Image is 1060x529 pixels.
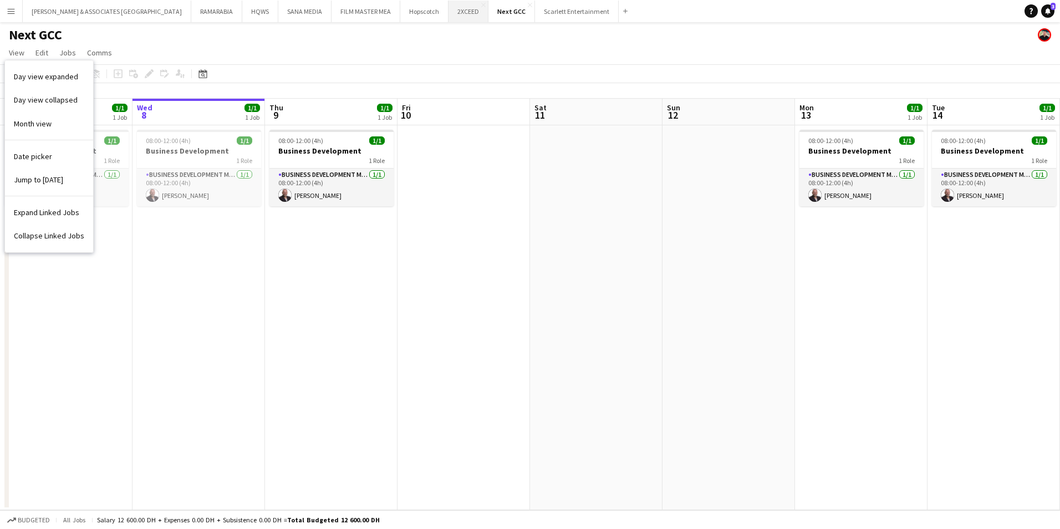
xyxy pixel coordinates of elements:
[5,112,93,135] a: Month view
[191,1,242,22] button: RAMARABIA
[667,103,680,113] span: Sun
[113,113,127,121] div: 1 Job
[4,45,29,60] a: View
[245,113,259,121] div: 1 Job
[14,72,78,82] span: Day view expanded
[137,130,261,206] app-job-card: 08:00-12:00 (4h)1/1Business Development1 RoleBusiness Development Manager1/108:00-12:00 (4h)[PERS...
[798,109,814,121] span: 13
[932,130,1056,206] app-job-card: 08:00-12:00 (4h)1/1Business Development1 RoleBusiness Development Manager1/108:00-12:00 (4h)[PERS...
[1041,4,1054,18] a: 3
[400,109,411,121] span: 10
[5,224,93,247] a: Collapse Linked Jobs
[1040,113,1054,121] div: 1 Job
[287,516,380,524] span: Total Budgeted 12 600.00 DH
[137,169,261,206] app-card-role: Business Development Manager1/108:00-12:00 (4h)[PERSON_NAME]
[1051,3,1056,10] span: 3
[932,169,1056,206] app-card-role: Business Development Manager1/108:00-12:00 (4h)[PERSON_NAME]
[55,45,80,60] a: Jobs
[112,104,128,112] span: 1/1
[930,109,945,121] span: 14
[269,130,394,206] app-job-card: 08:00-12:00 (4h)1/1Business Development1 RoleBusiness Development Manager1/108:00-12:00 (4h)[PERS...
[14,207,79,217] span: Expand Linked Jobs
[1032,136,1047,145] span: 1/1
[14,151,52,161] span: Date picker
[533,109,547,121] span: 11
[6,514,52,526] button: Budgeted
[932,146,1056,156] h3: Business Development
[5,88,93,111] a: Day view collapsed
[369,156,385,165] span: 1 Role
[908,113,922,121] div: 1 Job
[104,156,120,165] span: 1 Role
[899,156,915,165] span: 1 Role
[268,109,283,121] span: 9
[9,27,62,43] h1: Next GCC
[899,136,915,145] span: 1/1
[135,109,152,121] span: 8
[137,103,152,113] span: Wed
[369,136,385,145] span: 1/1
[535,1,619,22] button: Scarlett Entertainment
[5,145,93,168] a: Date picker
[14,175,63,185] span: Jump to [DATE]
[278,136,323,145] span: 08:00-12:00 (4h)
[242,1,278,22] button: HQWS
[14,95,78,105] span: Day view collapsed
[449,1,488,22] button: 2XCEED
[665,109,680,121] span: 12
[799,146,924,156] h3: Business Development
[35,48,48,58] span: Edit
[377,104,393,112] span: 1/1
[799,169,924,206] app-card-role: Business Development Manager1/108:00-12:00 (4h)[PERSON_NAME]
[5,201,93,224] a: Expand Linked Jobs
[18,516,50,524] span: Budgeted
[244,104,260,112] span: 1/1
[87,48,112,58] span: Comms
[941,136,986,145] span: 08:00-12:00 (4h)
[3,109,17,121] span: 7
[31,45,53,60] a: Edit
[61,516,88,524] span: All jobs
[1038,28,1051,42] app-user-avatar: Glenn Lloyd
[278,1,332,22] button: SANA MEDIA
[269,103,283,113] span: Thu
[146,136,191,145] span: 08:00-12:00 (4h)
[14,231,84,241] span: Collapse Linked Jobs
[1031,156,1047,165] span: 1 Role
[332,1,400,22] button: FILM MASTER MEA
[378,113,392,121] div: 1 Job
[808,136,853,145] span: 08:00-12:00 (4h)
[104,136,120,145] span: 1/1
[400,1,449,22] button: Hopscotch
[534,103,547,113] span: Sat
[269,146,394,156] h3: Business Development
[14,119,52,129] span: Month view
[1039,104,1055,112] span: 1/1
[799,103,814,113] span: Mon
[402,103,411,113] span: Fri
[97,516,380,524] div: Salary 12 600.00 DH + Expenses 0.00 DH + Subsistence 0.00 DH =
[799,130,924,206] app-job-card: 08:00-12:00 (4h)1/1Business Development1 RoleBusiness Development Manager1/108:00-12:00 (4h)[PERS...
[59,48,76,58] span: Jobs
[23,1,191,22] button: [PERSON_NAME] & ASSOCIATES [GEOGRAPHIC_DATA]
[236,156,252,165] span: 1 Role
[269,169,394,206] app-card-role: Business Development Manager1/108:00-12:00 (4h)[PERSON_NAME]
[932,103,945,113] span: Tue
[237,136,252,145] span: 1/1
[83,45,116,60] a: Comms
[9,48,24,58] span: View
[5,168,93,191] a: Jump to today
[5,65,93,88] a: Day view expanded
[907,104,923,112] span: 1/1
[488,1,535,22] button: Next GCC
[137,146,261,156] h3: Business Development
